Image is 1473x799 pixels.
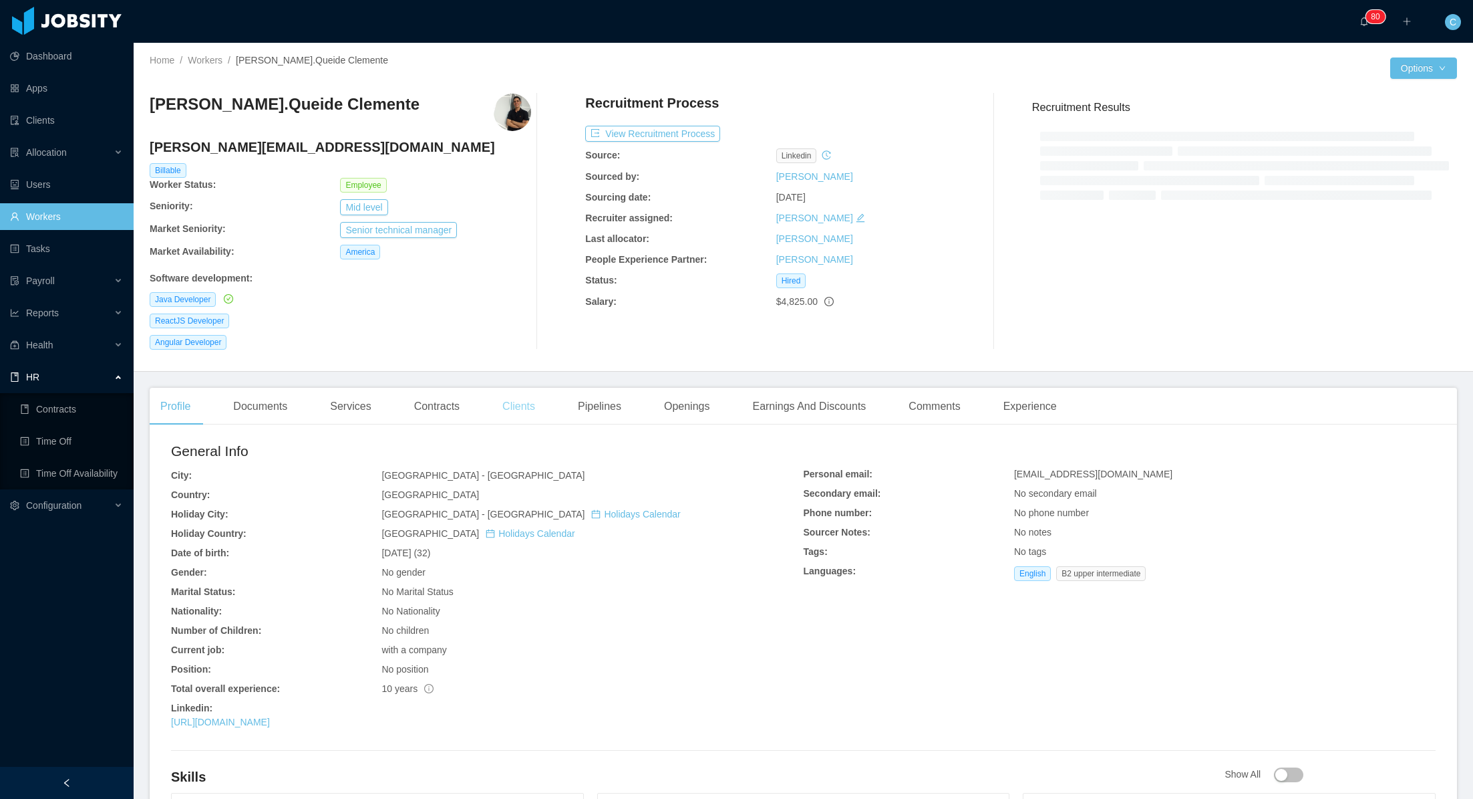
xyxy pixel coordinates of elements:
[10,203,123,230] a: icon: userWorkers
[486,528,575,539] a: icon: calendarHolidays Calendar
[10,171,123,198] a: icon: robotUsers
[26,275,55,286] span: Payroll
[188,55,222,66] a: Workers
[228,55,230,66] span: /
[171,470,192,481] b: City:
[20,428,123,455] a: icon: profileTime Off
[804,488,881,499] b: Secondary email:
[403,388,470,425] div: Contracts
[585,192,651,203] b: Sourcing date:
[150,223,226,234] b: Market Seniority:
[822,150,831,160] i: icon: history
[567,388,632,425] div: Pipelines
[236,55,388,66] span: [PERSON_NAME].Queide Clemente
[381,548,430,558] span: [DATE] (32)
[10,75,123,102] a: icon: appstoreApps
[10,107,123,134] a: icon: auditClients
[150,246,234,257] b: Market Availability:
[171,768,1224,786] h4: Skills
[171,645,224,655] b: Current job:
[150,314,229,328] span: ReactJS Developer
[10,372,19,382] i: icon: book
[585,150,620,160] b: Source:
[150,163,186,178] span: Billable
[381,606,440,616] span: No Nationality
[585,233,649,244] b: Last allocator:
[171,683,280,694] b: Total overall experience:
[150,201,193,211] b: Seniority:
[171,567,207,578] b: Gender:
[221,294,233,304] a: icon: check-circle
[993,388,1068,425] div: Experience
[585,254,707,265] b: People Experience Partner:
[804,546,828,557] b: Tags:
[776,273,806,288] span: Hired
[381,645,446,655] span: with a company
[150,292,216,307] span: Java Developer
[776,192,806,203] span: [DATE]
[171,548,229,558] b: Date of birth:
[585,128,720,139] a: icon: exportView Recruitment Process
[26,340,53,350] span: Health
[381,470,585,481] span: [GEOGRAPHIC_DATA] - [GEOGRAPHIC_DATA]
[10,340,19,350] i: icon: medicine-box
[381,625,429,636] span: No children
[1224,769,1303,780] span: Show All
[171,489,210,500] b: Country:
[1450,14,1456,30] span: C
[10,276,19,286] i: icon: file-protect
[10,501,19,510] i: icon: setting
[171,509,228,520] b: Holiday City:
[171,586,235,597] b: Marital Status:
[804,507,872,518] b: Phone number:
[381,586,453,597] span: No Marital Status
[898,388,971,425] div: Comments
[150,273,253,283] b: Software development :
[1014,488,1097,499] span: No secondary email
[1365,10,1385,23] sup: 80
[381,528,575,539] span: [GEOGRAPHIC_DATA]
[10,148,19,157] i: icon: solution
[494,94,531,131] img: 1d13e730-7f42-11ea-a1a6-cf2e00b7c21f_664cf39549de4-400w.png
[776,296,818,307] span: $4,825.00
[150,335,226,350] span: Angular Developer
[1014,469,1172,479] span: [EMAIL_ADDRESS][DOMAIN_NAME]
[180,55,182,66] span: /
[1014,566,1051,581] span: English
[776,148,817,163] span: linkedin
[591,509,680,520] a: icon: calendarHolidays Calendar
[804,527,870,538] b: Sourcer Notes:
[486,529,495,538] i: icon: calendar
[585,171,639,182] b: Sourced by:
[1359,17,1369,26] i: icon: bell
[10,43,123,70] a: icon: pie-chartDashboard
[171,664,211,675] b: Position:
[1371,10,1375,23] p: 8
[381,567,425,578] span: No gender
[653,388,721,425] div: Openings
[381,509,680,520] span: [GEOGRAPHIC_DATA] - [GEOGRAPHIC_DATA]
[1390,58,1457,79] button: Optionsicon: down
[340,178,386,193] span: Employee
[340,245,380,259] span: America
[171,717,270,727] a: [URL][DOMAIN_NAME]
[10,308,19,318] i: icon: line-chart
[171,625,261,636] b: Number of Children:
[1014,527,1051,538] span: No notes
[150,179,216,190] b: Worker Status:
[171,703,212,713] b: Linkedin:
[591,509,601,519] i: icon: calendar
[585,213,673,223] b: Recruiter assigned:
[742,388,876,425] div: Earnings And Discounts
[224,294,233,304] i: icon: check-circle
[20,460,123,487] a: icon: profileTime Off Availability
[150,94,420,115] h3: [PERSON_NAME].Queide Clemente
[340,199,387,215] button: Mid level
[585,296,617,307] b: Salary:
[381,664,428,675] span: No position
[1014,507,1089,518] span: No phone number
[222,388,298,425] div: Documents
[1032,99,1457,116] h3: Recruitment Results
[856,213,865,223] i: icon: edit
[26,500,81,511] span: Configuration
